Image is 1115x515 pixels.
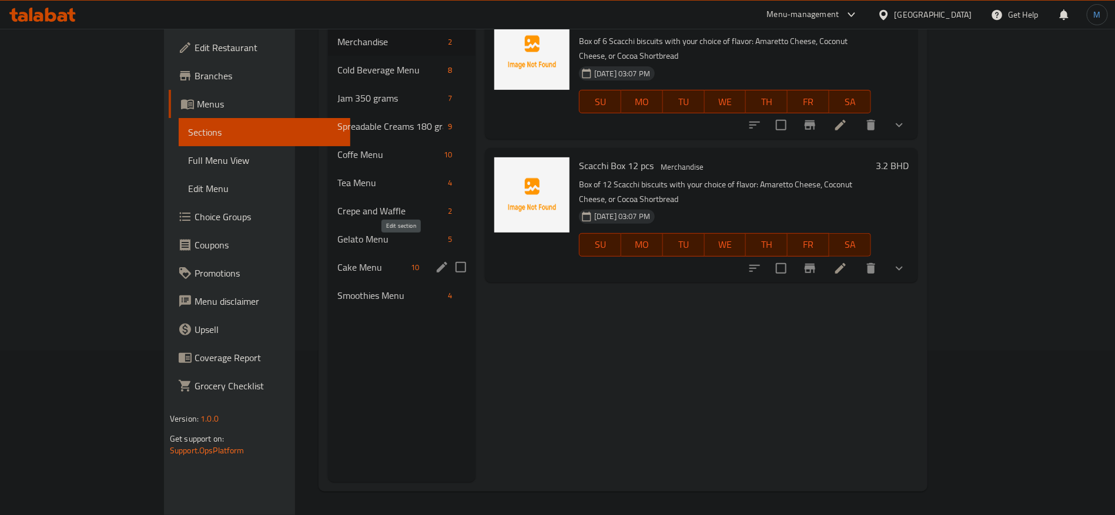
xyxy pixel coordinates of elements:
button: SU [579,233,621,257]
div: Jam 350 grams7 [328,84,476,112]
a: Edit Menu [179,174,350,203]
button: TU [663,90,705,113]
div: Spreadable Creams 180 grams [337,119,443,133]
span: Smoothies Menu [337,288,443,302]
span: Gelato Menu [337,232,443,246]
div: Menu-management [767,8,839,22]
button: edit [433,258,451,276]
span: TU [668,93,700,110]
button: delete [857,111,885,139]
span: TU [668,236,700,253]
span: Merchandise [656,160,708,174]
button: Branch-specific-item [796,111,824,139]
span: Cold Beverage Menu [337,63,443,77]
div: items [439,147,457,161]
span: Menu disclaimer [195,294,341,308]
span: SU [584,236,617,253]
span: Branches [195,69,341,83]
p: Box of 6 Scacchi biscuits with your choice of flavor: Amaretto Cheese, Coconut Cheese, or Cocoa S... [579,34,871,63]
span: 2 [443,36,457,48]
button: delete [857,254,885,282]
span: 10 [406,262,424,273]
span: SA [834,236,866,253]
span: Full Menu View [188,153,341,167]
span: Jam 350 grams [337,91,443,105]
span: Cake Menu [337,260,406,274]
span: 7 [443,93,457,104]
span: MO [626,236,658,253]
span: TH [751,93,783,110]
nav: Menu sections [328,23,476,314]
span: 9 [443,121,457,132]
span: Edit Menu [188,181,341,196]
a: Branches [169,62,350,90]
span: Coverage Report [195,351,341,365]
a: Promotions [169,259,350,287]
div: Smoothies Menu4 [328,281,476,309]
span: Coffe Menu [337,147,439,161]
div: items [443,63,457,77]
span: M [1094,8,1101,21]
span: FR [792,93,825,110]
span: 2 [443,206,457,217]
span: Upsell [195,322,341,336]
button: WE [705,233,746,257]
a: Support.OpsPlatform [170,443,245,458]
div: Spreadable Creams 180 grams9 [328,112,476,140]
div: Coffe Menu10 [328,140,476,169]
span: TH [751,236,783,253]
span: [DATE] 03:07 PM [590,211,655,222]
span: Merchandise [337,35,443,49]
span: 8 [443,65,457,76]
span: Menus [197,97,341,111]
span: Coupons [195,238,341,252]
div: Crepe and Waffle2 [328,197,476,225]
button: sort-choices [741,111,769,139]
button: TH [746,90,788,113]
h6: 1.9 BHD [876,15,909,31]
a: Upsell [169,315,350,344]
span: Tea Menu [337,176,443,190]
div: Tea Menu4 [328,169,476,197]
span: SU [584,93,617,110]
a: Edit Restaurant [169,33,350,62]
span: Get support on: [170,431,224,446]
span: Grocery Checklist [195,379,341,393]
span: Promotions [195,266,341,280]
div: Cake Menu10edit [328,253,476,281]
span: SA [834,93,866,110]
button: TU [663,233,705,257]
button: WE [705,90,746,113]
span: 1.0.0 [200,411,219,426]
img: Scacchi Box 12 pcs [494,157,570,233]
span: 4 [443,177,457,189]
button: sort-choices [741,254,769,282]
button: TH [746,233,788,257]
a: Choice Groups [169,203,350,231]
span: WE [709,236,742,253]
div: Gelato Menu5 [328,225,476,253]
div: items [443,176,457,190]
a: Menus [169,90,350,118]
div: items [443,204,457,218]
span: WE [709,93,742,110]
p: Box of 12 Scacchi biscuits with your choice of flavor: Amaretto Cheese, Coconut Cheese, or Cocoa ... [579,177,871,207]
span: 10 [439,149,457,160]
div: items [443,91,457,105]
span: Select to update [769,256,793,281]
button: Branch-specific-item [796,254,824,282]
span: Crepe and Waffle [337,204,443,218]
span: FR [792,236,825,253]
svg: Show Choices [892,118,906,132]
span: [DATE] 03:07 PM [590,68,655,79]
button: show more [885,111,913,139]
div: items [443,35,457,49]
svg: Show Choices [892,261,906,275]
div: items [443,232,457,246]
